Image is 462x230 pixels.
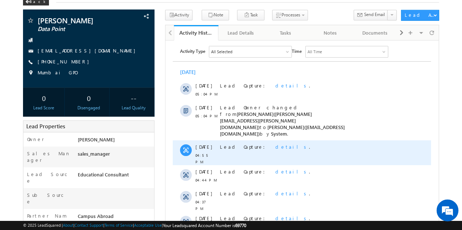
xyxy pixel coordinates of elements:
[54,196,177,229] span: Lead Owner changed from to by .
[25,91,62,105] div: 0
[30,205,52,211] span: 03:50 PM
[281,12,300,17] span: Processes
[54,128,104,134] span: Lead Capture:
[38,26,118,33] span: Data Point
[30,72,52,79] span: 05:04 PM
[27,213,71,226] label: Partner Name
[76,171,154,181] div: Educational Consultant
[27,171,71,184] label: Lead Source
[269,28,302,37] div: Tasks
[134,223,162,227] a: Acceptable Use
[54,64,179,96] span: Lead Owner changed from to by .
[70,91,107,105] div: 0
[359,28,391,37] div: Documents
[38,17,118,24] span: [PERSON_NAME]
[54,103,180,110] div: .
[163,223,246,228] span: Your Leadsquared Account Number is
[54,203,149,216] span: [PERSON_NAME]([EMAIL_ADDRESS][DOMAIN_NAME])
[30,136,52,143] span: 04:44 PM
[70,105,107,111] div: Disengaged
[30,183,52,190] span: 03:50 PM
[401,10,439,21] button: Lead Actions
[99,178,133,188] em: Start Chat
[202,10,229,20] button: Note
[30,150,46,156] span: [DATE]
[126,5,136,16] span: Time
[44,6,126,17] div: All Selected
[30,64,46,70] span: [DATE]
[77,136,114,143] span: [PERSON_NAME]
[235,223,246,228] span: 69770
[15,5,40,16] span: Activity Type
[308,25,353,40] a: Notes
[76,213,154,223] div: Campus Abroad
[54,175,104,181] span: Lead Capture:
[54,42,104,48] span: Lead Capture:
[30,196,46,203] span: [DATE]
[38,58,93,65] a: [PHONE_NUMBER]
[54,210,177,229] span: [PERSON_NAME]([PERSON_NAME][EMAIL_ADDRESS][PERSON_NAME][DOMAIN_NAME])
[27,136,44,143] label: Owner
[15,28,38,35] div: [DATE]
[75,223,103,227] a: Contact Support
[54,103,104,109] span: Lead Capture:
[115,105,152,111] div: Lead Quality
[106,223,122,229] span: System
[54,42,180,48] div: .
[115,91,152,105] div: --
[9,67,133,173] textarea: Type your message and hit 'Enter'
[30,103,46,110] span: [DATE]
[354,10,388,20] button: Send Email
[174,25,219,40] li: Activity History
[54,150,104,156] span: Lead Capture:
[224,28,257,37] div: Lead Details
[263,25,308,40] a: Tasks
[110,128,144,134] span: details
[174,25,219,40] a: Activity History
[54,150,180,156] div: .
[120,4,137,21] div: Minimize live chat window
[63,223,73,227] a: About
[165,10,192,20] button: Activity
[110,150,144,156] span: details
[218,25,263,40] a: Lead Details
[30,128,46,135] span: [DATE]
[30,175,46,181] span: [DATE]
[23,222,246,229] span: © 2025 LeadSquared | | | | |
[54,128,180,135] div: .
[38,69,76,77] span: Mumbai GPO
[110,103,144,109] span: details
[30,42,46,48] span: [DATE]
[110,42,144,48] span: details
[46,8,67,15] div: All Selected
[142,8,157,15] div: All Time
[54,83,179,96] span: [PERSON_NAME]([EMAIL_ADDRESS][DOMAIN_NAME])
[30,112,52,125] span: 04:55 PM
[30,50,52,57] span: 05:04 PM
[104,223,133,227] a: Terms of Service
[314,28,347,37] div: Notes
[25,105,62,111] div: Lead Score
[106,90,122,96] span: System
[404,12,435,18] div: Lead Actions
[38,47,139,54] a: [EMAIL_ADDRESS][DOMAIN_NAME]
[38,38,123,48] div: Chat with us now
[30,158,52,171] span: 04:37 PM
[54,175,180,181] div: .
[237,10,264,20] button: Task
[272,10,308,20] button: Processes
[353,25,398,40] a: Documents
[364,11,385,18] span: Send Email
[110,175,144,181] span: details
[179,29,213,36] div: Activity History
[54,70,146,90] span: [PERSON_NAME]([PERSON_NAME][EMAIL_ADDRESS][PERSON_NAME][DOMAIN_NAME])
[12,38,31,48] img: d_60004797649_company_0_60004797649
[27,192,71,205] label: Sub Source
[76,150,154,160] div: sales_manager
[27,150,71,163] label: Sales Manager
[26,122,65,130] span: Lead Properties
